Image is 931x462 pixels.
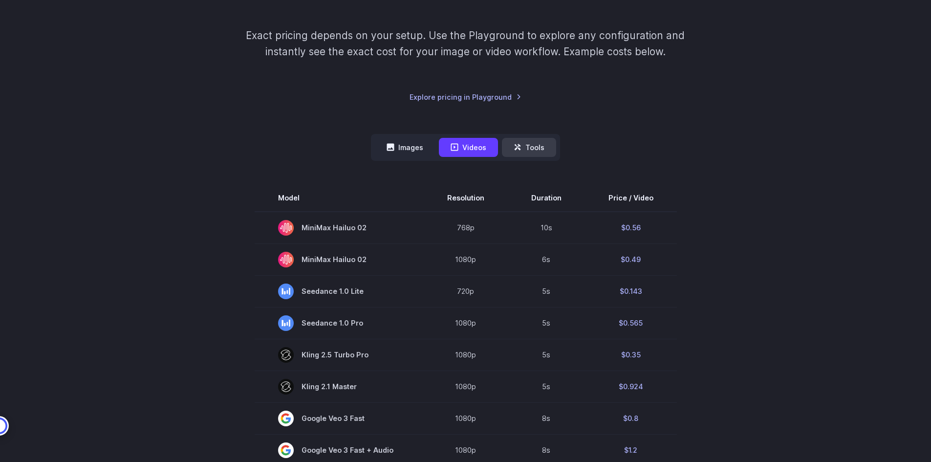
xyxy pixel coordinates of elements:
th: Duration [508,184,585,212]
th: Resolution [424,184,508,212]
button: Tools [502,138,556,157]
td: 1080p [424,371,508,402]
td: 1080p [424,339,508,371]
td: 1080p [424,307,508,339]
td: 720p [424,275,508,307]
span: Seedance 1.0 Pro [278,315,400,331]
span: Seedance 1.0 Lite [278,284,400,299]
td: 5s [508,275,585,307]
span: Kling 2.5 Turbo Pro [278,347,400,363]
button: Images [375,138,435,157]
td: $0.49 [585,243,677,275]
td: $0.924 [585,371,677,402]
p: Exact pricing depends on your setup. Use the Playground to explore any configuration and instantl... [227,27,703,60]
span: Kling 2.1 Master [278,379,400,395]
td: $0.8 [585,402,677,434]
button: Videos [439,138,498,157]
span: Google Veo 3 Fast [278,411,400,426]
th: Price / Video [585,184,677,212]
td: 768p [424,212,508,244]
td: $0.56 [585,212,677,244]
td: 5s [508,339,585,371]
span: MiniMax Hailuo 02 [278,252,400,267]
td: 5s [508,371,585,402]
th: Model [255,184,424,212]
td: $0.565 [585,307,677,339]
a: Explore pricing in Playground [410,91,521,103]
span: MiniMax Hailuo 02 [278,220,400,236]
td: 10s [508,212,585,244]
td: 6s [508,243,585,275]
td: 1080p [424,243,508,275]
span: Google Veo 3 Fast + Audio [278,442,400,458]
td: 8s [508,402,585,434]
td: $0.35 [585,339,677,371]
td: $0.143 [585,275,677,307]
td: 5s [508,307,585,339]
td: 1080p [424,402,508,434]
